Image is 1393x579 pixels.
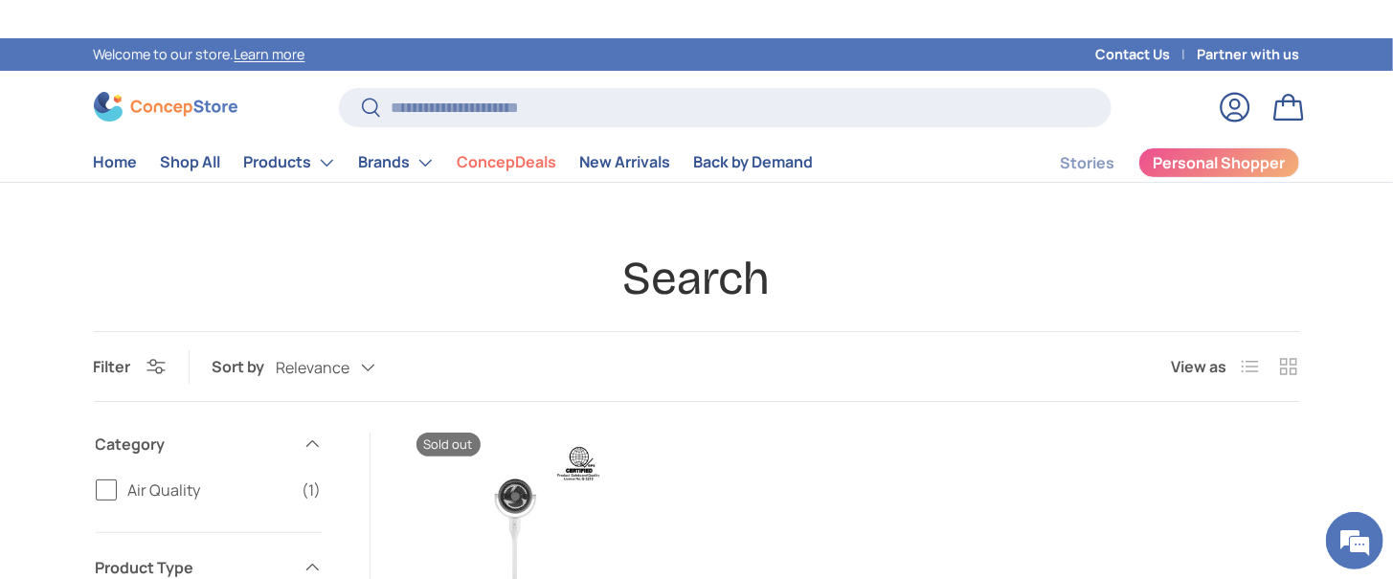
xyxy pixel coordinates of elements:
span: (1) [303,479,322,501]
h1: Search [94,250,1300,308]
a: Shop All [161,144,221,181]
nav: Primary [94,144,814,182]
span: Relevance [277,359,350,377]
span: Sold out [416,433,481,457]
a: Stories [1061,145,1115,182]
nav: Secondary [1015,144,1300,182]
a: Back by Demand [694,144,814,181]
p: Welcome to our store. [94,44,305,65]
summary: Brands [348,144,446,182]
a: Learn more [235,45,305,63]
button: Filter [94,356,166,377]
summary: Products [233,144,348,182]
a: Personal Shopper [1138,147,1300,178]
img: ConcepStore [94,92,237,122]
span: Air Quality [128,479,291,501]
a: Contact Us [1096,44,1198,65]
a: New Arrivals [580,144,671,181]
a: Home [94,144,138,181]
span: Category [96,433,291,456]
a: ConcepDeals [458,144,557,181]
span: View as [1172,355,1227,378]
a: Partner with us [1198,44,1300,65]
span: Product Type [96,556,291,579]
button: Relevance [277,351,414,385]
span: Filter [94,356,131,377]
summary: Category [96,410,322,479]
label: Sort by [213,355,277,378]
span: Personal Shopper [1153,155,1285,170]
